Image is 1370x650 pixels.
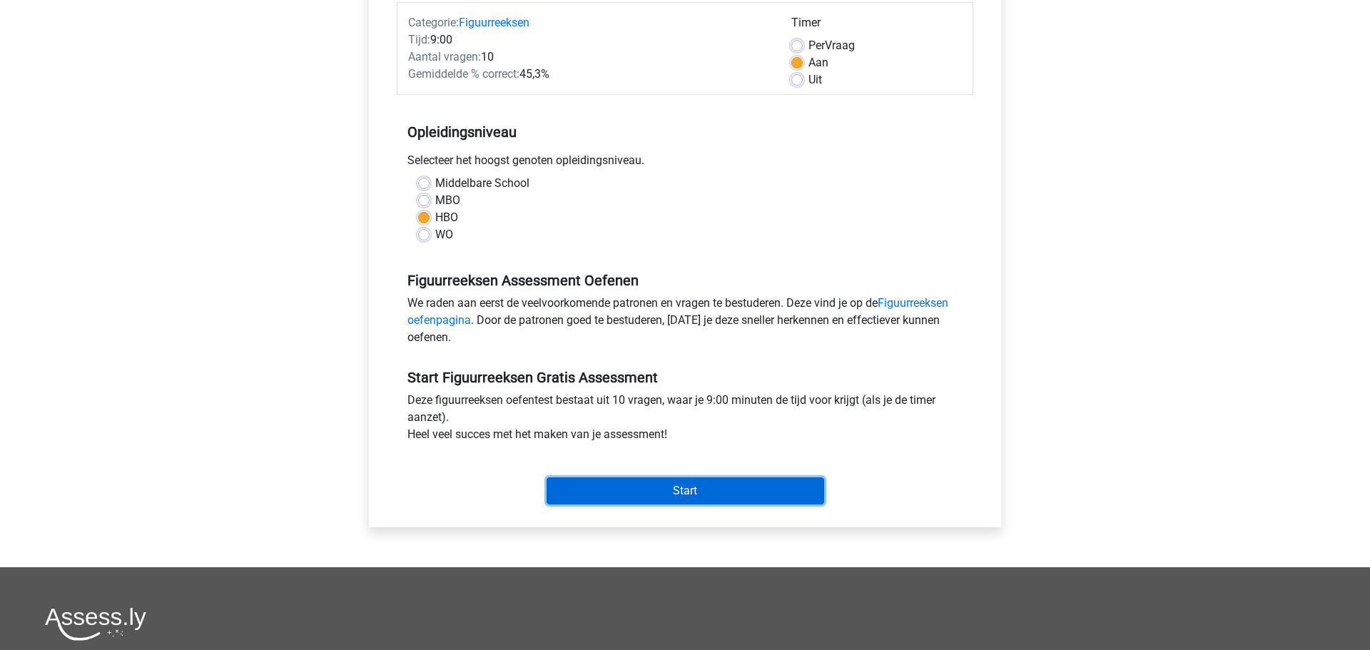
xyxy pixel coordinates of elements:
label: Aan [808,54,828,71]
div: 9:00 [397,31,781,49]
label: Uit [808,71,822,88]
img: Assessly logo [45,607,146,641]
div: 10 [397,49,781,66]
span: Aantal vragen: [408,50,481,64]
label: WO [435,226,453,243]
label: HBO [435,209,458,226]
label: Middelbare School [435,175,529,192]
div: We raden aan eerst de veelvoorkomende patronen en vragen te bestuderen. Deze vind je op de . Door... [397,295,973,352]
label: MBO [435,192,460,209]
span: Per [808,39,825,52]
div: Timer [791,14,962,37]
span: Categorie: [408,16,459,29]
div: 45,3% [397,66,781,83]
span: Gemiddelde % correct: [408,67,519,81]
label: Vraag [808,37,855,54]
h5: Figuurreeksen Assessment Oefenen [407,272,963,289]
input: Start [547,477,824,504]
div: Deze figuurreeksen oefentest bestaat uit 10 vragen, waar je 9:00 minuten de tijd voor krijgt (als... [397,392,973,449]
span: Tijd: [408,33,430,46]
h5: Start Figuurreeksen Gratis Assessment [407,369,963,386]
a: Figuurreeksen [459,16,529,29]
h5: Opleidingsniveau [407,118,963,146]
div: Selecteer het hoogst genoten opleidingsniveau. [397,152,973,175]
